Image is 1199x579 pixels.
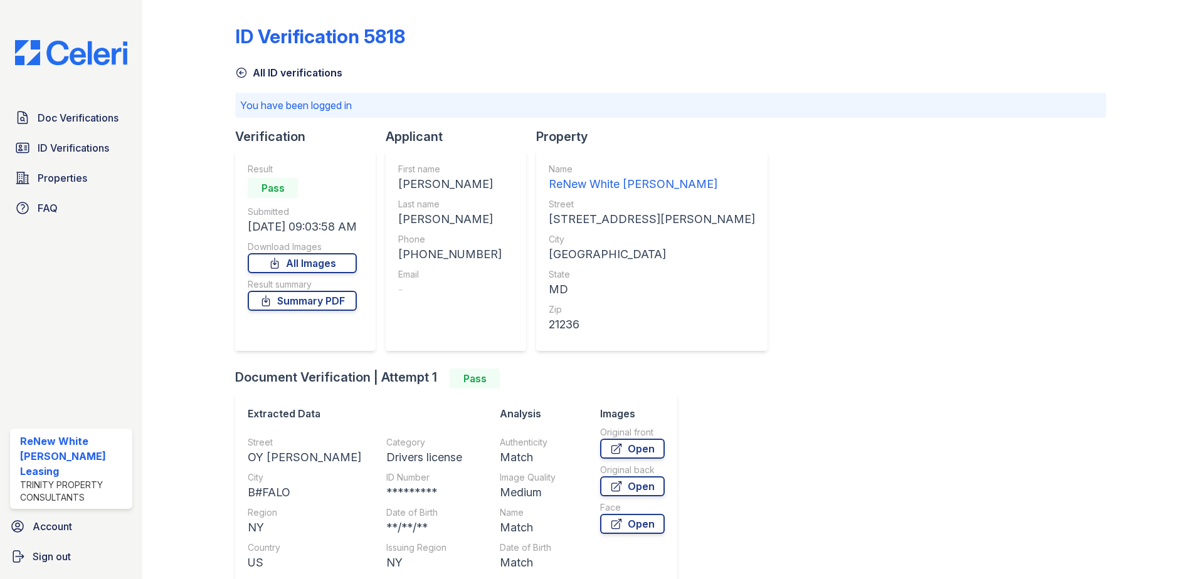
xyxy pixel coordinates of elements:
div: Pass [248,178,298,198]
div: Last name [398,198,502,211]
div: [PHONE_NUMBER] [398,246,502,263]
div: [GEOGRAPHIC_DATA] [549,246,755,263]
div: Image Quality [500,471,600,484]
span: Doc Verifications [38,110,119,125]
div: Analysis [500,406,600,421]
a: All Images [248,253,357,273]
div: Download Images [248,241,357,253]
div: Region [248,506,361,519]
div: Match [500,449,600,466]
div: [STREET_ADDRESS][PERSON_NAME] [549,211,755,228]
a: Open [600,476,665,496]
a: Doc Verifications [10,105,132,130]
div: [DATE] 09:03:58 AM [248,218,357,236]
a: Open [600,514,665,534]
div: State [549,268,755,281]
div: Face [600,501,665,514]
div: Original front [600,426,665,439]
div: Images [600,406,665,421]
div: Phone [398,233,502,246]
div: City [549,233,755,246]
div: Match [500,554,600,571]
div: Submitted [248,206,357,218]
div: Category [386,436,462,449]
a: Summary PDF [248,291,357,311]
div: ID Verification 5818 [235,25,405,48]
div: Street [549,198,755,211]
span: Sign out [33,549,71,564]
div: ID Number [386,471,462,484]
a: All ID verifications [235,65,342,80]
div: First name [398,163,502,175]
a: Name ReNew White [PERSON_NAME] [549,163,755,193]
div: US [248,554,361,571]
div: Issuing Region [386,541,462,554]
div: Street [248,436,361,449]
div: [PERSON_NAME] [398,211,502,228]
span: Properties [38,170,87,185]
a: ID Verifications [10,135,132,160]
div: Trinity Property Consultants [20,479,127,504]
a: FAQ [10,196,132,221]
div: Name [500,506,600,519]
div: Name [549,163,755,175]
div: City [248,471,361,484]
div: Email [398,268,502,281]
img: CE_Logo_Blue-a8612792a0a2168367f1c8372b55b34899dd931a85d93a1a3d3e32e68fde9ad4.png [5,40,137,65]
div: Result summary [248,278,357,291]
div: NY [386,554,462,571]
a: Account [5,514,137,539]
div: Verification [235,128,386,145]
div: Result [248,163,357,175]
div: MD [549,281,755,298]
div: Zip [549,303,755,316]
p: You have been logged in [240,98,1101,113]
a: Open [600,439,665,459]
div: Document Verification | Attempt 1 [235,368,687,389]
div: Original back [600,464,665,476]
div: 21236 [549,316,755,333]
div: Applicant [386,128,536,145]
div: [PERSON_NAME] [398,175,502,193]
div: Date of Birth [500,541,600,554]
div: NY [248,519,361,536]
div: ReNew White [PERSON_NAME] [549,175,755,193]
div: Medium [500,484,600,501]
div: OY [PERSON_NAME] [248,449,361,466]
div: Authenticity [500,436,600,449]
div: Pass [450,368,500,389]
div: Drivers license [386,449,462,466]
div: Extracted Data [248,406,487,421]
a: Sign out [5,544,137,569]
span: FAQ [38,201,58,216]
a: Properties [10,165,132,190]
div: B#FALO [248,484,361,501]
span: ID Verifications [38,140,109,155]
div: ReNew White [PERSON_NAME] Leasing [20,434,127,479]
div: Property [536,128,778,145]
div: Match [500,519,600,536]
div: Date of Birth [386,506,462,519]
span: Account [33,519,72,534]
div: Country [248,541,361,554]
div: - [398,281,502,298]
